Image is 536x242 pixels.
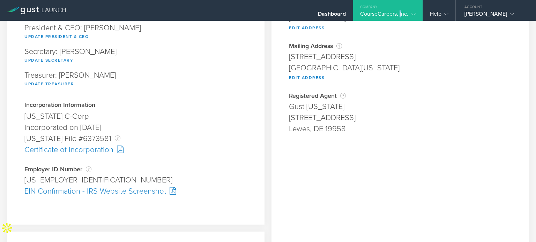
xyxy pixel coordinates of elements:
[24,56,73,64] button: Update Secretary
[289,73,325,82] button: Edit Address
[289,112,512,123] div: [STREET_ADDRESS]
[24,144,247,155] div: Certificate of Incorporation
[289,51,512,62] div: [STREET_ADDRESS]
[289,42,512,49] div: Mailing Address
[289,62,512,73] div: [GEOGRAPHIC_DATA][US_STATE]
[430,10,448,21] div: Help
[24,174,247,186] div: [US_EMPLOYER_IDENTIFICATION_NUMBER]
[24,166,247,173] div: Employer ID Number
[289,123,512,134] div: Lewes, DE 19958
[24,122,247,133] div: Incorporated on [DATE]
[24,21,247,44] div: President & CEO: [PERSON_NAME]
[24,111,247,122] div: [US_STATE] C-Corp
[501,209,536,242] iframe: Chat Widget
[360,10,416,21] div: CourseCareers, Inc.
[24,68,247,92] div: Treasurer: [PERSON_NAME]
[464,10,524,21] div: [PERSON_NAME]
[24,32,89,41] button: Update President & CEO
[289,92,512,99] div: Registered Agent
[318,10,346,21] div: Dashboard
[24,133,247,144] div: [US_STATE] File #6373581
[289,24,325,32] button: Edit Address
[289,101,512,112] div: Gust [US_STATE]
[24,44,247,68] div: Secretary: [PERSON_NAME]
[24,186,247,197] div: EIN Confirmation - IRS Website Screenshot
[24,102,247,109] div: Incorporation Information
[24,80,74,88] button: Update Treasurer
